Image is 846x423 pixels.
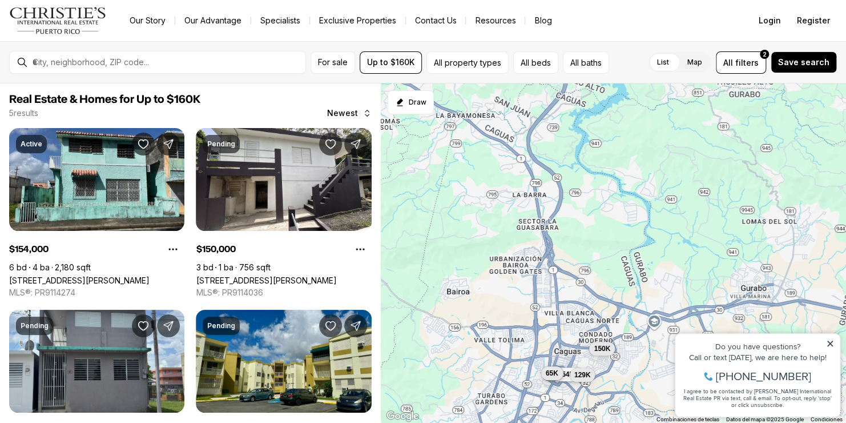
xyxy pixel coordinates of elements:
button: Register [790,9,837,32]
label: Map [678,52,711,73]
span: Up to $160K [367,58,414,67]
div: Do you have questions? [12,26,165,34]
a: 84 CALLE MUÑOZ RIVERA, CAGUAS PR, 00725 [9,276,150,285]
button: Save Property: 84 CALLE MUÑOZ RIVERA [132,133,155,155]
button: Newest [320,102,378,125]
a: Resources [466,13,525,29]
button: Save Property: 92 RAFAEL CORDERO AVE., DOWN TOWN [132,314,155,337]
span: All [723,57,733,69]
span: [PHONE_NUMBER] [47,54,142,65]
span: 154K [558,369,575,378]
button: Allfilters2 [716,51,766,74]
button: 65K [541,366,563,380]
button: Share Property [344,133,367,155]
button: Up to $160K [360,51,422,74]
span: Save search [778,58,829,67]
button: Share Property [157,133,180,155]
button: Save Property: 262 ORQUIDIA ST [319,133,342,155]
button: All beds [513,51,558,74]
a: Exclusive Properties [310,13,405,29]
span: 129K [574,370,591,379]
a: Blog [525,13,561,29]
button: 150K [590,341,615,355]
button: Share Property [157,314,180,337]
button: For sale [311,51,355,74]
button: Contact Us [406,13,465,29]
label: List [648,52,678,73]
p: Pending [21,321,49,330]
span: Register [797,16,830,25]
span: I agree to be contacted by [PERSON_NAME] International Real Estate PR via text, call & email. To ... [14,70,163,92]
a: Specialists [251,13,309,29]
button: Save search [771,51,837,73]
a: Our Advantage [175,13,251,29]
button: Property options [162,238,184,261]
div: Call or text [DATE], we are here to help! [12,37,165,45]
span: Real Estate & Homes for Up to $160K [9,94,200,105]
span: For sale [318,58,348,67]
button: Login [752,9,788,32]
img: logo [9,7,107,34]
button: All property types [426,51,509,74]
p: Pending [207,321,235,330]
span: Login [759,16,781,25]
span: 65K [546,369,558,378]
p: Active [21,139,42,149]
button: Save Property: Calle J CJ #425 [319,314,342,337]
span: 2 [763,50,767,59]
span: Newest [327,109,358,118]
button: 129K [570,368,595,381]
a: 262 ORQUIDIA ST, CAGUAS PR, 00725 [196,276,336,285]
p: Pending [207,139,235,149]
button: 154K [554,367,579,381]
button: Property options [349,238,372,261]
button: Start drawing [388,90,434,114]
span: filters [735,57,759,69]
button: Share Property [344,314,367,337]
button: All baths [563,51,609,74]
a: Our Story [120,13,175,29]
p: 5 results [9,109,38,118]
span: 150K [594,344,611,353]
